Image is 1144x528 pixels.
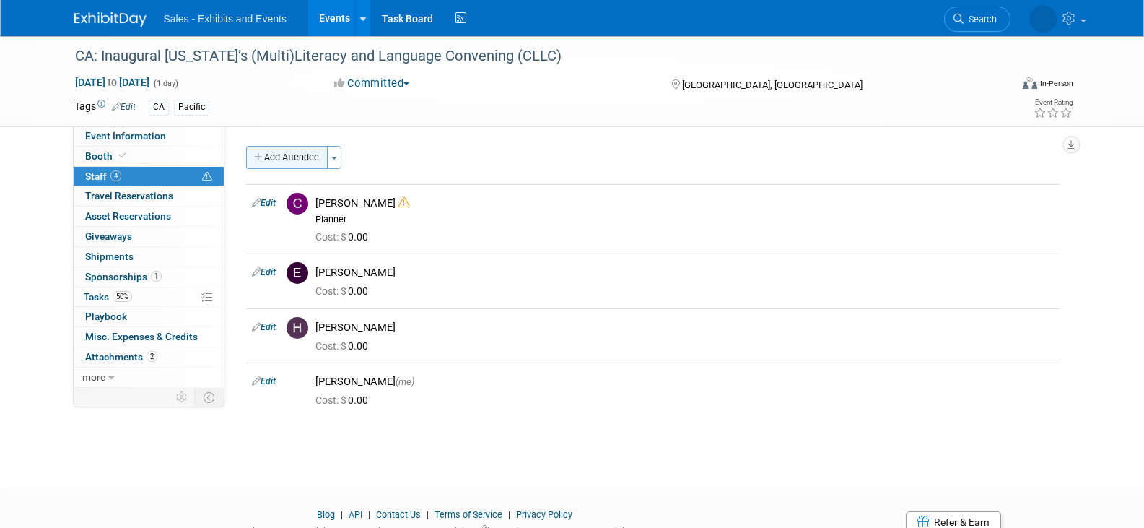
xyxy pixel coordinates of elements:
span: 0.00 [315,340,374,352]
div: Pacific [174,100,209,115]
a: Event Information [74,126,224,146]
span: (me) [396,376,414,387]
span: Cost: $ [315,285,348,297]
a: API [349,509,362,520]
span: | [337,509,346,520]
span: 4 [110,170,121,181]
a: Blog [317,509,335,520]
a: Edit [252,322,276,332]
span: Search [964,14,997,25]
a: Terms of Service [435,509,502,520]
img: C.jpg [287,193,308,215]
a: Search [944,7,1010,32]
span: Sponsorships [85,271,162,282]
a: Shipments [74,247,224,267]
span: 0.00 [315,285,374,297]
a: Sponsorships1 [74,267,224,287]
div: [PERSON_NAME] [315,375,1054,389]
span: Cost: $ [315,340,348,352]
span: Attachments [85,351,157,363]
span: 50% [113,291,132,302]
span: 2 [147,351,157,362]
span: 0.00 [315,394,374,406]
a: Edit [252,376,276,386]
i: Double-book Warning! [398,197,409,208]
td: Toggle Event Tabs [194,388,224,407]
a: Attachments2 [74,347,224,367]
a: Misc. Expenses & Credits [74,327,224,347]
div: CA: Inaugural [US_STATE]’s (Multi)Literacy and Language Convening (CLLC) [70,43,989,69]
img: H.jpg [287,317,308,339]
a: Travel Reservations [74,186,224,206]
a: Staff4 [74,167,224,186]
div: Event Format [925,75,1074,97]
span: | [364,509,374,520]
a: more [74,368,224,387]
span: [GEOGRAPHIC_DATA], [GEOGRAPHIC_DATA] [682,79,863,90]
span: (1 day) [152,79,178,88]
button: Committed [329,76,415,91]
a: Privacy Policy [516,509,572,520]
a: Asset Reservations [74,207,224,226]
div: In-Person [1039,78,1073,89]
img: Format-Inperson.png [1023,77,1037,89]
span: Potential Scheduling Conflict -- at least one attendee is tagged in another overlapping event. [202,170,212,183]
span: | [423,509,432,520]
a: Playbook [74,307,224,326]
span: | [505,509,514,520]
a: Edit [112,102,136,112]
span: Tasks [84,291,132,303]
div: [PERSON_NAME] [315,266,1054,280]
a: Giveaways [74,227,224,246]
span: more [82,371,105,383]
a: Edit [252,198,276,208]
td: Tags [74,99,136,116]
span: [DATE] [DATE] [74,76,150,89]
a: Edit [252,267,276,277]
span: 0.00 [315,231,374,243]
span: Sales - Exhibits and Events [164,13,287,25]
td: Personalize Event Tab Strip [170,388,195,407]
a: Contact Us [376,509,421,520]
a: Booth [74,147,224,166]
span: 1 [151,271,162,282]
span: Misc. Expenses & Credits [85,331,198,342]
span: Cost: $ [315,394,348,406]
img: E.jpg [287,262,308,284]
img: ExhibitDay [74,12,147,27]
span: Asset Reservations [85,210,171,222]
div: [PERSON_NAME] [315,196,1054,210]
span: Travel Reservations [85,190,173,202]
span: Event Information [85,130,166,142]
span: Playbook [85,311,127,322]
span: Staff [85,170,121,182]
i: Booth reservation complete [119,152,126,160]
img: Juli Toles [1029,5,1057,33]
span: Booth [85,150,129,162]
div: Event Rating [1034,99,1073,106]
button: Add Attendee [246,146,328,169]
div: [PERSON_NAME] [315,321,1054,334]
span: Giveaways [85,230,132,242]
span: to [105,77,119,88]
span: Shipments [85,251,134,262]
a: Tasks50% [74,287,224,307]
div: Planner [315,214,1054,225]
span: Cost: $ [315,231,348,243]
div: CA [149,100,169,115]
